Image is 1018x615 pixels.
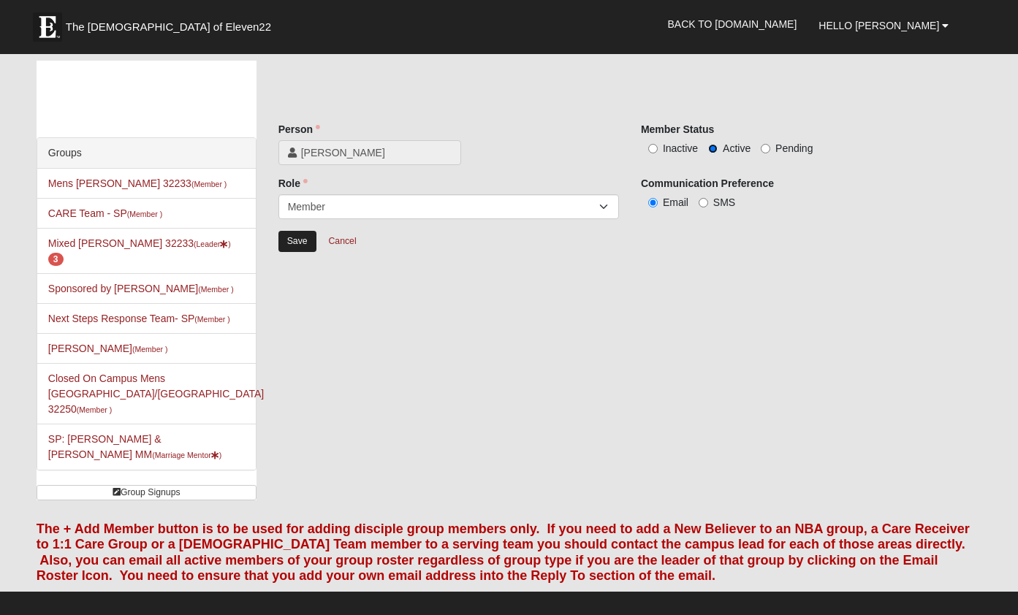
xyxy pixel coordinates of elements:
span: Hello [PERSON_NAME] [818,20,939,31]
span: Email [663,196,688,208]
input: Pending [761,144,770,153]
label: Role [278,176,308,191]
a: Mixed [PERSON_NAME] 32233(Leader) 3 [48,237,231,264]
a: CARE Team - SP(Member ) [48,207,162,219]
input: SMS [699,198,708,207]
input: Active [708,144,718,153]
a: Cancel [319,230,365,253]
small: (Member ) [198,285,233,294]
a: Group Signups [37,485,257,500]
small: (Member ) [132,345,167,354]
input: Inactive [648,144,658,153]
a: Hello [PERSON_NAME] [808,7,960,44]
a: [PERSON_NAME](Member ) [48,343,168,354]
label: Person [278,122,320,137]
span: [PERSON_NAME] [301,145,452,160]
span: Active [723,142,751,154]
small: (Marriage Mentor ) [152,451,221,459]
label: Communication Preference [641,176,774,191]
a: Back to [DOMAIN_NAME] [656,6,808,42]
small: (Member ) [127,210,162,218]
span: number of pending members [48,253,64,266]
a: Closed On Campus Mens [GEOGRAPHIC_DATA]/[GEOGRAPHIC_DATA] 32250(Member ) [48,373,264,415]
a: Mens [PERSON_NAME] 32233(Member ) [48,177,227,189]
input: Email [648,198,658,207]
a: Next Steps Response Team- SP(Member ) [48,313,230,324]
a: SP: [PERSON_NAME] & [PERSON_NAME] MM(Marriage Mentor) [48,433,221,460]
a: Sponsored by [PERSON_NAME](Member ) [48,283,234,294]
label: Member Status [641,122,714,137]
div: Groups [37,138,256,169]
font: The + Add Member button is to be used for adding disciple group members only. If you need to add ... [37,522,970,584]
small: (Member ) [191,180,227,188]
span: SMS [713,196,735,208]
small: (Member ) [194,315,229,324]
span: The [DEMOGRAPHIC_DATA] of Eleven22 [66,20,271,34]
small: (Member ) [77,405,112,414]
input: Alt+s [278,231,316,252]
small: (Leader ) [194,240,231,248]
img: Eleven22 logo [33,12,62,42]
span: Pending [775,142,813,154]
span: Inactive [663,142,698,154]
a: The [DEMOGRAPHIC_DATA] of Eleven22 [26,5,318,42]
